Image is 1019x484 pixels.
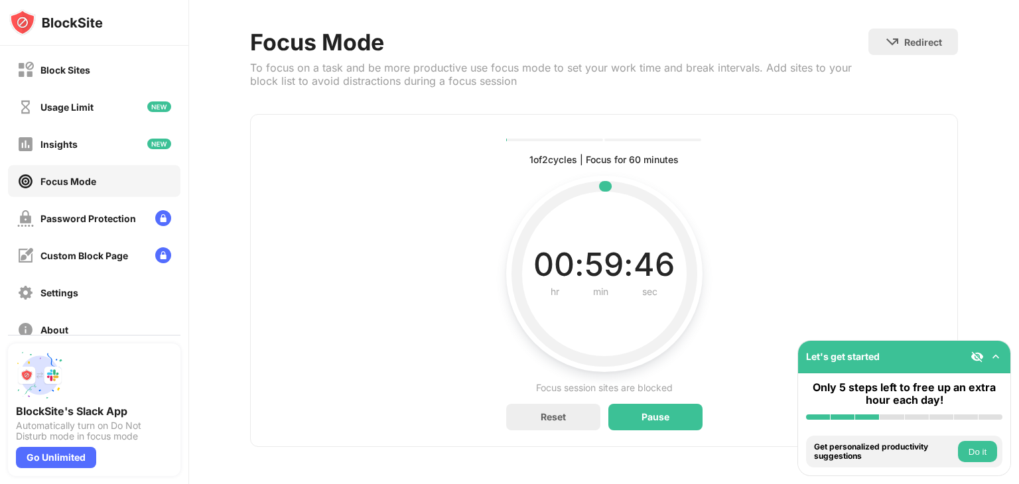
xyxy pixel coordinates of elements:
button: Do it [958,441,997,462]
div: BlockSite's Slack App [16,404,172,418]
div: About [40,324,68,335]
div: Only 5 steps left to free up an extra hour each day! [806,381,1002,406]
img: block-off.svg [17,62,34,78]
div: Custom Block Page [40,250,128,261]
div: Focus Mode [40,176,96,187]
div: Reset [541,411,566,422]
img: eye-not-visible.svg [971,350,984,363]
div: 46 [634,247,675,282]
div: Get personalized productivity suggestions [814,442,955,461]
img: new-icon.svg [147,139,171,149]
img: customize-block-page-off.svg [17,247,34,264]
img: new-icon.svg [147,101,171,112]
img: insights-off.svg [17,136,34,152]
img: lock-menu.svg [155,247,171,263]
div: sec [642,282,657,301]
div: Block Sites [40,64,90,76]
img: logo-blocksite.svg [9,9,103,36]
div: Usage Limit [40,101,94,113]
img: time-usage-off.svg [17,99,34,115]
img: push-slack.svg [16,351,64,399]
img: focus-on.svg [17,173,34,190]
div: : [575,247,584,282]
div: Pause [642,412,669,422]
div: Password Protection [40,213,136,224]
div: : [624,247,634,282]
div: To focus on a task and be more productive use focus mode to set your work time and break interval... [250,61,868,88]
img: password-protection-off.svg [17,210,34,227]
img: about-off.svg [17,322,34,338]
div: Focus Mode [250,29,868,56]
div: Go Unlimited [16,447,96,468]
div: Redirect [904,36,942,48]
div: Focus session sites are blocked [536,380,673,396]
img: lock-menu.svg [155,210,171,226]
div: min [593,282,608,301]
img: settings-off.svg [17,284,34,301]
div: 59 [584,247,624,282]
div: 1 of 2 cycles | Focus for 60 minutes [529,152,679,168]
div: Let's get started [806,351,880,362]
div: 00 [533,247,575,282]
img: omni-setup-toggle.svg [989,350,1002,363]
div: hr [551,282,559,301]
div: Settings [40,287,78,298]
div: Automatically turn on Do Not Disturb mode in focus mode [16,420,172,442]
div: Insights [40,139,78,150]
